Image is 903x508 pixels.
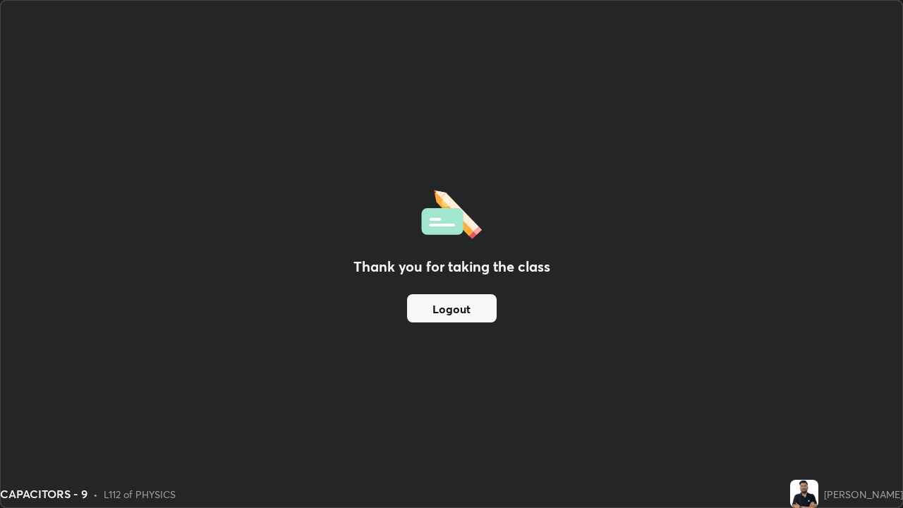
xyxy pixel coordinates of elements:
button: Logout [407,294,497,322]
img: 8782f5c7b807477aad494b3bf83ebe7f.png [790,480,818,508]
div: [PERSON_NAME] [824,487,903,502]
div: L112 of PHYSICS [104,487,176,502]
div: • [93,487,98,502]
img: offlineFeedback.1438e8b3.svg [421,186,482,239]
h2: Thank you for taking the class [353,256,550,277]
